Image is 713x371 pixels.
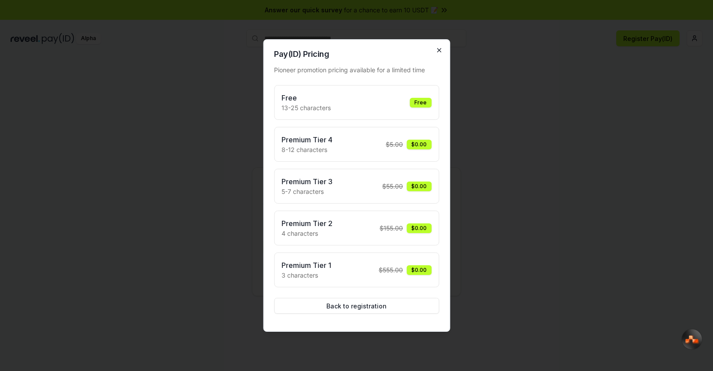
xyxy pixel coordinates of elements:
h3: Premium Tier 1 [282,260,331,271]
span: $ 55.00 [382,182,403,191]
h3: Free [282,93,331,103]
div: Free [410,98,431,108]
span: $ 5.00 [386,140,403,149]
div: $0.00 [406,265,431,275]
div: $0.00 [406,140,431,149]
div: $0.00 [406,223,431,233]
p: 5-7 characters [282,187,333,196]
p: 4 characters [282,229,333,238]
p: 3 characters [282,271,331,280]
p: 8-12 characters [282,145,333,154]
button: Back to registration [274,298,439,314]
h3: Premium Tier 4 [282,134,333,145]
h3: Premium Tier 2 [282,218,333,229]
span: $ 555.00 [379,265,403,275]
h3: Premium Tier 3 [282,176,333,187]
div: $0.00 [406,182,431,191]
div: Pioneer promotion pricing available for a limited time [274,65,439,74]
span: $ 155.00 [380,223,403,233]
h2: Pay(ID) Pricing [274,50,439,58]
p: 13-25 characters [282,103,331,112]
